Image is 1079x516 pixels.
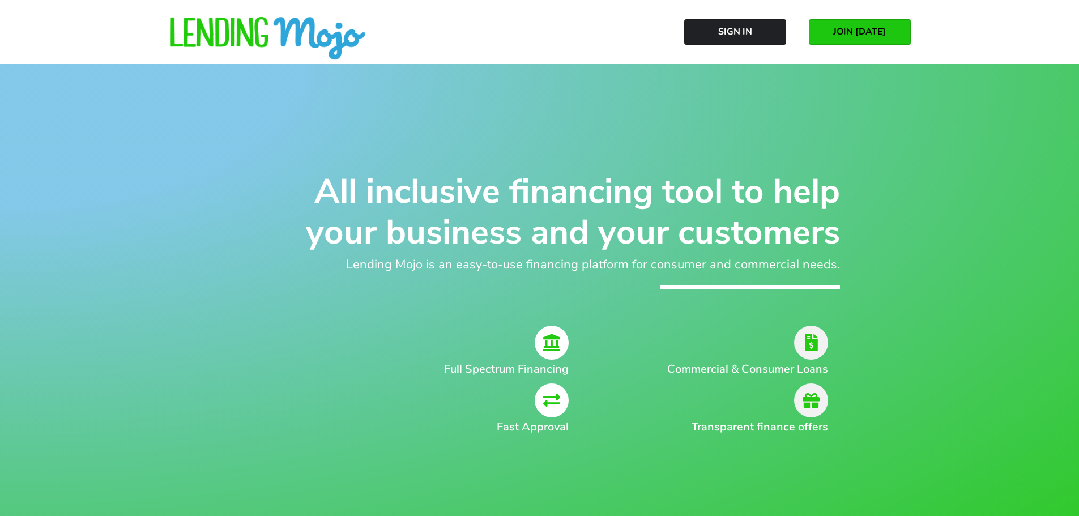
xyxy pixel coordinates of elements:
h2: Fast Approval [291,419,569,436]
img: lm-horizontal-logo [169,17,367,61]
span: Sign In [718,27,752,37]
a: Sign In [684,19,786,45]
h2: Transparent finance offers [648,419,828,436]
h2: Lending Mojo is an easy-to-use financing platform for consumer and commercial needs. [240,255,840,274]
span: JOIN [DATE] [833,27,886,37]
h2: Full Spectrum Financing [291,361,569,378]
h2: Commercial & Consumer Loans [648,361,828,378]
h1: All inclusive financing tool to help your business and your customers [240,171,840,253]
a: JOIN [DATE] [809,19,911,45]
